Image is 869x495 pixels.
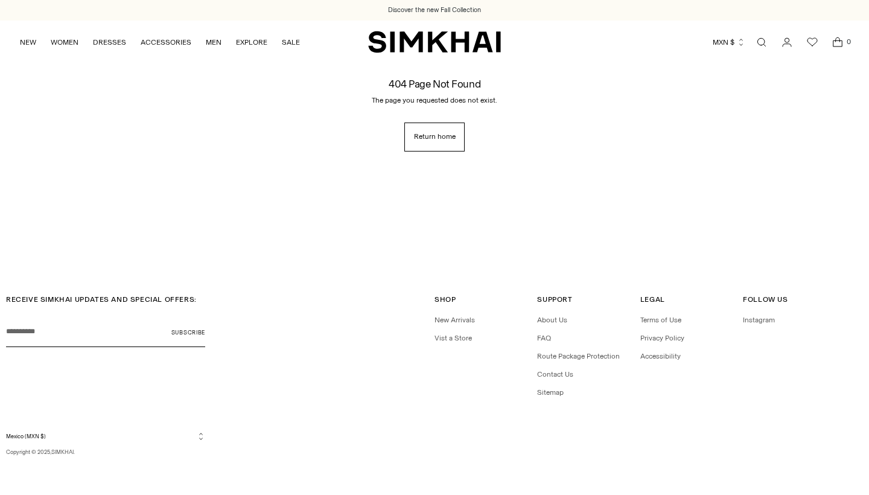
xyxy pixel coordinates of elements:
a: Privacy Policy [640,334,684,342]
a: MEN [206,29,221,56]
a: New Arrivals [434,316,475,324]
p: The page you requested does not exist. [372,95,497,106]
a: WOMEN [51,29,78,56]
a: ACCESSORIES [141,29,191,56]
span: Legal [640,295,665,304]
span: Shop [434,295,456,304]
a: SIMKHAI [51,449,74,455]
button: Subscribe [171,317,205,347]
a: Instagram [743,316,775,324]
span: Support [537,295,572,304]
a: Terms of Use [640,316,681,324]
button: Mexico (MXN $) [6,432,205,441]
a: Open search modal [750,30,774,54]
a: FAQ [537,334,551,342]
span: Return home [414,132,456,142]
span: Follow Us [743,295,788,304]
a: Contact Us [537,370,573,378]
a: NEW [20,29,36,56]
a: Wishlist [800,30,824,54]
a: About Us [537,316,567,324]
a: Discover the new Fall Collection [388,5,481,15]
p: Copyright © 2025, . [6,448,205,456]
a: Go to the account page [775,30,799,54]
a: DRESSES [93,29,126,56]
a: Route Package Protection [537,352,620,360]
a: SALE [282,29,300,56]
a: Open cart modal [826,30,850,54]
a: Sitemap [537,388,564,397]
a: Return home [404,123,465,152]
a: Vist a Store [434,334,472,342]
span: RECEIVE SIMKHAI UPDATES AND SPECIAL OFFERS: [6,295,197,304]
a: Accessibility [640,352,681,360]
span: 0 [844,36,855,47]
a: SIMKHAI [368,30,501,54]
button: MXN $ [713,29,745,56]
h1: 404 Page Not Found [389,78,480,89]
a: EXPLORE [236,29,267,56]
